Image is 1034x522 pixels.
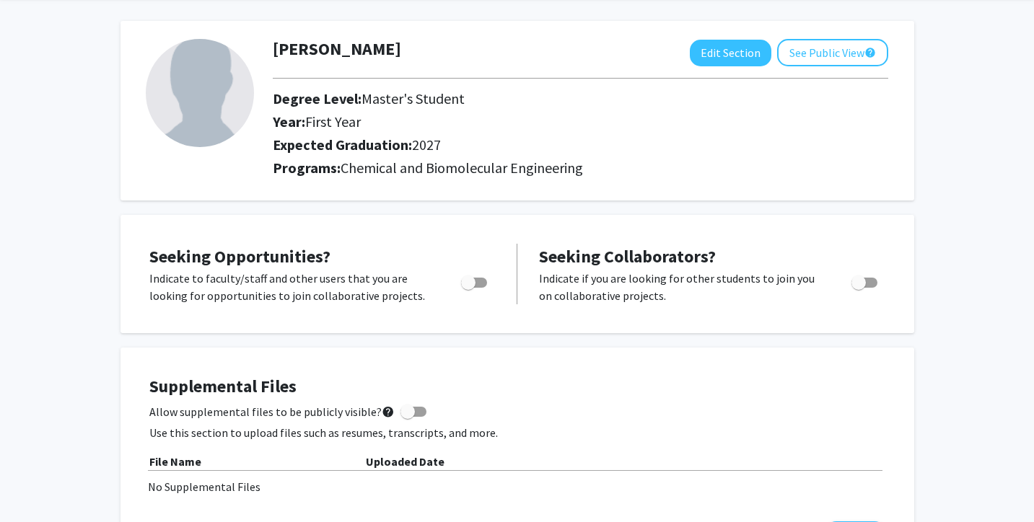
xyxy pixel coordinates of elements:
h1: [PERSON_NAME] [273,39,401,60]
mat-icon: help [382,403,395,420]
button: Edit Section [690,40,771,66]
span: First Year [305,112,361,130]
span: Master's Student [362,89,465,107]
mat-icon: help [864,44,876,61]
span: Allow supplemental files to be publicly visible? [149,403,395,420]
p: Indicate to faculty/staff and other users that you are looking for opportunities to join collabor... [149,270,434,304]
iframe: Chat [11,457,61,511]
b: Uploaded Date [366,454,444,469]
span: Chemical and Biomolecular Engineering [341,159,583,177]
div: Toggle [455,270,495,291]
h2: Expected Graduation: [273,136,764,154]
p: Use this section to upload files such as resumes, transcripts, and more. [149,424,885,441]
img: Profile Picture [146,39,254,147]
span: 2027 [412,136,441,154]
span: Seeking Opportunities? [149,245,330,267]
b: File Name [149,454,201,469]
p: Indicate if you are looking for other students to join you on collaborative projects. [539,270,824,304]
h2: Degree Level: [273,90,764,107]
span: Seeking Collaborators? [539,245,716,267]
div: Toggle [846,270,885,291]
h2: Year: [273,113,764,130]
button: See Public View [777,39,888,66]
h4: Supplemental Files [149,376,885,397]
h2: Programs: [273,159,888,177]
div: No Supplemental Files [148,478,887,495]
